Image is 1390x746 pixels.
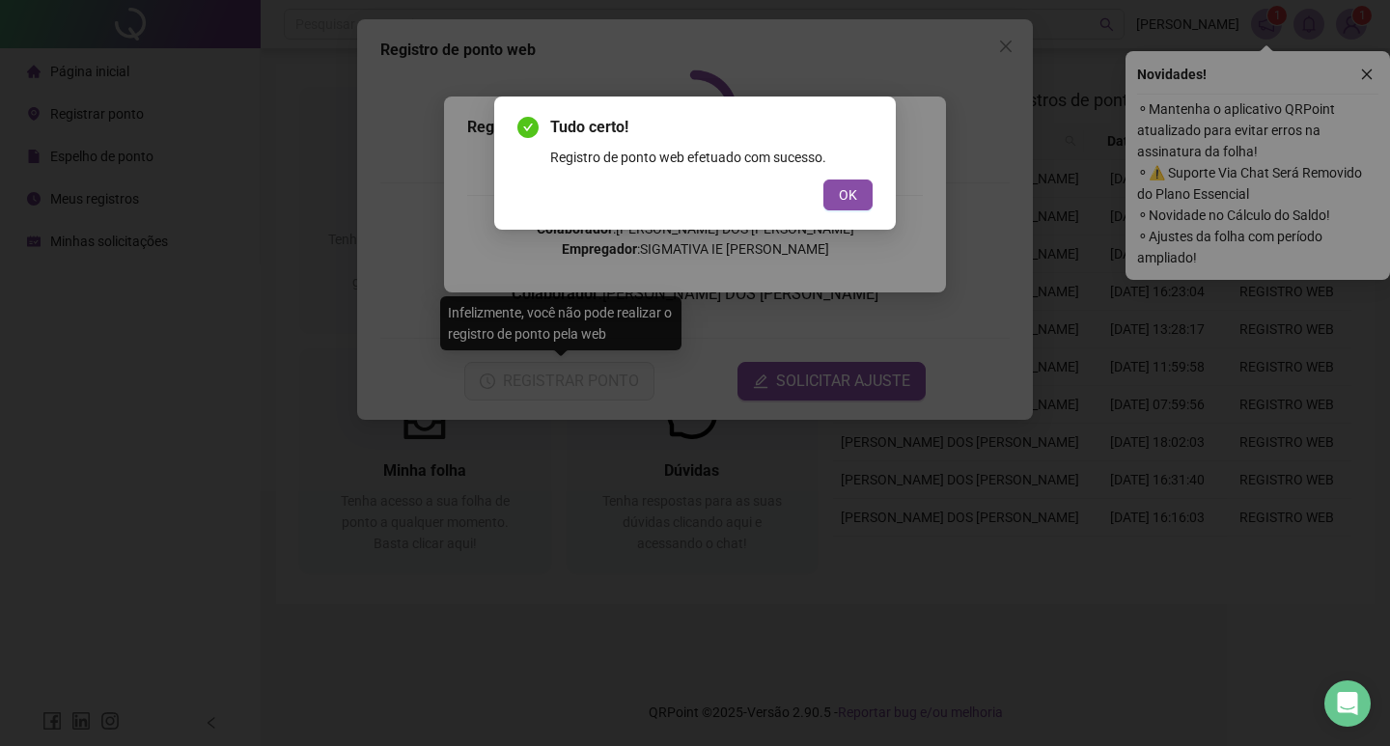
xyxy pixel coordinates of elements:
[550,147,873,168] div: Registro de ponto web efetuado com sucesso.
[1324,680,1371,727] div: Open Intercom Messenger
[839,184,857,206] span: OK
[517,117,539,138] span: check-circle
[550,116,873,139] span: Tudo certo!
[823,180,873,210] button: OK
